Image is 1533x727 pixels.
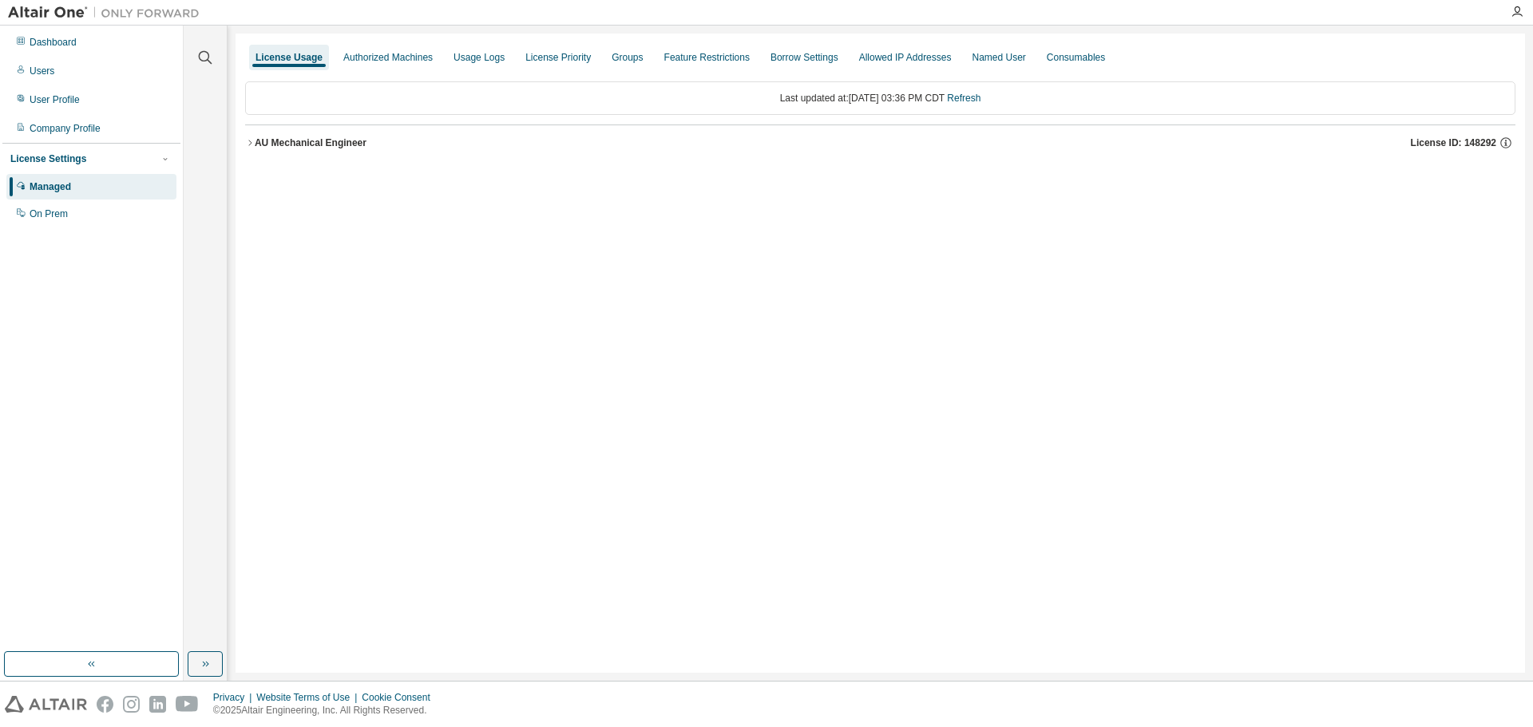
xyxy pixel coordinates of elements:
div: Named User [972,51,1025,64]
span: License ID: 148292 [1411,136,1496,149]
img: linkedin.svg [149,696,166,713]
img: altair_logo.svg [5,696,87,713]
div: Groups [612,51,643,64]
div: Website Terms of Use [256,691,362,704]
div: License Settings [10,152,86,165]
div: On Prem [30,207,68,220]
img: Altair One [8,5,208,21]
div: Last updated at: [DATE] 03:36 PM CDT [245,81,1515,115]
div: Dashboard [30,36,77,49]
div: User Profile [30,93,80,106]
div: AU Mechanical Engineer [255,136,366,149]
p: © 2025 Altair Engineering, Inc. All Rights Reserved. [213,704,440,717]
div: License Usage [255,51,323,64]
div: Company Profile [30,122,101,135]
img: instagram.svg [123,696,140,713]
button: AU Mechanical EngineerLicense ID: 148292 [245,125,1515,160]
a: Refresh [947,93,980,104]
div: Users [30,65,54,77]
div: License Priority [525,51,591,64]
div: Feature Restrictions [664,51,750,64]
div: Borrow Settings [770,51,838,64]
div: Managed [30,180,71,193]
img: youtube.svg [176,696,199,713]
div: Privacy [213,691,256,704]
div: Consumables [1047,51,1105,64]
img: facebook.svg [97,696,113,713]
div: Cookie Consent [362,691,439,704]
div: Allowed IP Addresses [859,51,952,64]
div: Usage Logs [454,51,505,64]
div: Authorized Machines [343,51,433,64]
